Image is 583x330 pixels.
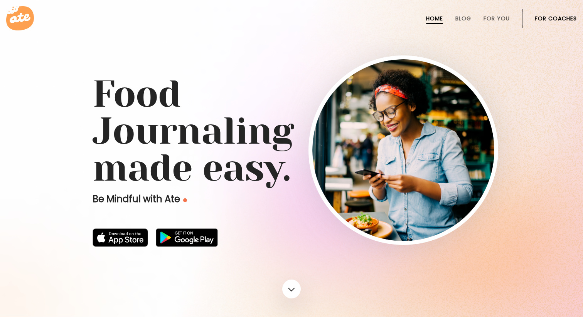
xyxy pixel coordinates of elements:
a: Blog [455,15,471,22]
img: badge-download-apple.svg [93,228,148,247]
a: Home [426,15,443,22]
p: Be Mindful with Ate [93,193,308,205]
h1: Food Journaling made easy. [93,76,490,187]
img: home-hero-img-rounded.png [312,59,494,241]
a: For You [484,15,510,22]
img: badge-download-google.png [156,228,218,247]
a: For Coaches [535,15,577,22]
